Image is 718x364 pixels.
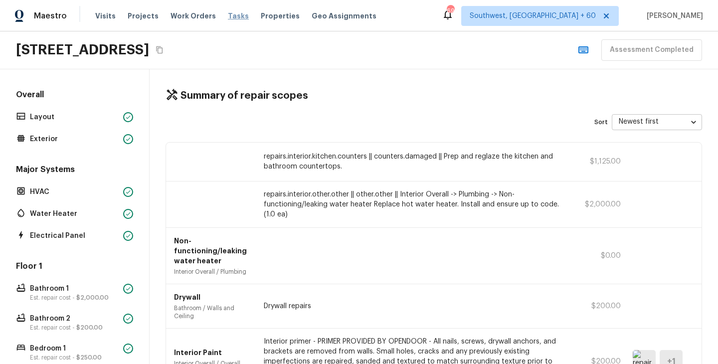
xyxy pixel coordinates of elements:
span: Geo Assignments [312,11,376,21]
span: Projects [128,11,159,21]
span: Maestro [34,11,67,21]
p: Sort [594,118,608,126]
p: Layout [30,112,119,122]
button: Copy Address [153,43,166,56]
p: repairs.interior.kitchen.counters || counters.damaged || Prep and reglaze the kitchen and bathroo... [264,152,564,172]
p: repairs.interior.other.other || other.other || Interior Overall -> Plumbing -> Non-functioning/le... [264,189,564,219]
span: [PERSON_NAME] [643,11,703,21]
p: Bathroom 2 [30,314,119,324]
span: Southwest, [GEOGRAPHIC_DATA] + 60 [470,11,596,21]
p: Bedroom 1 [30,344,119,354]
h4: Summary of repair scopes [180,89,308,102]
p: Exterior [30,134,119,144]
p: Est. repair cost - [30,324,119,332]
p: $0.00 [576,251,621,261]
span: Properties [261,11,300,21]
p: HVAC [30,187,119,197]
span: Work Orders [171,11,216,21]
div: Newest first [612,109,702,135]
span: Tasks [228,12,249,19]
h2: [STREET_ADDRESS] [16,41,149,59]
p: Bathroom / Walls and Ceiling [174,304,252,320]
p: $200.00 [576,301,621,311]
h5: Overall [14,89,135,102]
div: 693 [447,6,454,16]
p: Interior Overall / Plumbing [174,268,252,276]
p: Drywall [174,292,252,302]
p: Non-functioning/leaking water heater [174,236,252,266]
span: $200.00 [76,325,103,331]
p: Interior Paint [174,348,252,358]
h5: Major Systems [14,164,135,177]
p: $1,125.00 [576,157,621,167]
span: $250.00 [76,355,102,361]
p: Electrical Panel [30,231,119,241]
span: $2,000.00 [76,295,109,301]
h5: Floor 1 [14,261,135,274]
p: $2,000.00 [576,199,621,209]
span: Visits [95,11,116,21]
p: Est. repair cost - [30,354,119,362]
p: Drywall repairs [264,301,564,311]
p: Est. repair cost - [30,294,119,302]
p: Water Heater [30,209,119,219]
p: Bathroom 1 [30,284,119,294]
